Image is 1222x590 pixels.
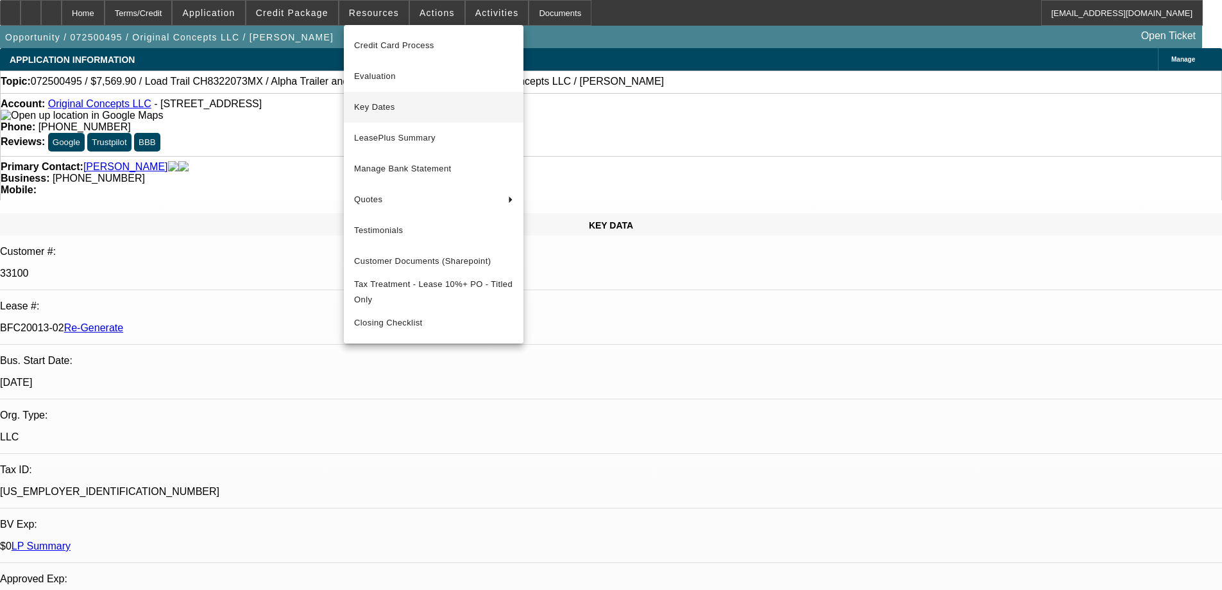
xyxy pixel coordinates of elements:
span: Key Dates [354,100,513,115]
span: Evaluation [354,69,513,84]
span: Closing Checklist [354,318,423,327]
span: Customer Documents (Sharepoint) [354,254,513,269]
span: Tax Treatment - Lease 10%+ PO - Titled Only [354,277,513,308]
span: Credit Card Process [354,38,513,53]
span: Testimonials [354,223,513,238]
span: Quotes [354,192,498,207]
span: LeasePlus Summary [354,130,513,146]
span: Manage Bank Statement [354,161,513,177]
